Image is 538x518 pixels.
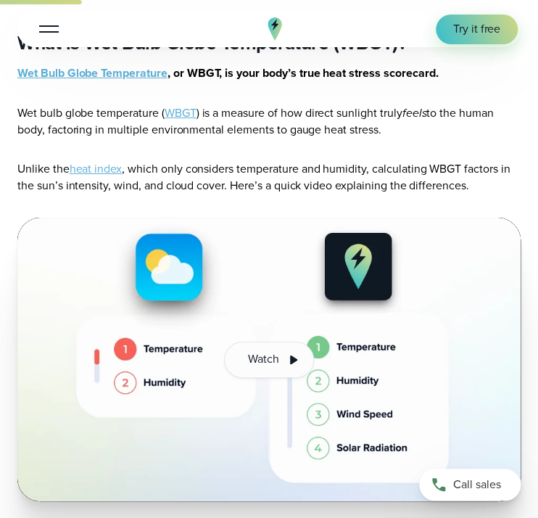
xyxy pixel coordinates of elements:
button: Watch [224,342,315,378]
span: Try it free [453,21,500,38]
a: Call sales [419,469,521,501]
a: Try it free [436,15,518,44]
a: WBGT [165,104,196,121]
span: Watch [248,351,279,368]
a: heat index [70,160,123,177]
a: Wet Bulb Globe Temperature [17,65,167,81]
strong: , or WBGT, is your body’s true heat stress scorecard. [17,65,438,81]
em: feels [402,104,426,121]
p: Unlike the , which only considers temperature and humidity, calculating WBGT factors in the sun’s... [17,161,521,194]
p: Wet bulb globe temperature ( ) is a measure of how direct sunlight truly to the human body, facto... [17,105,521,139]
span: Call sales [453,477,501,493]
